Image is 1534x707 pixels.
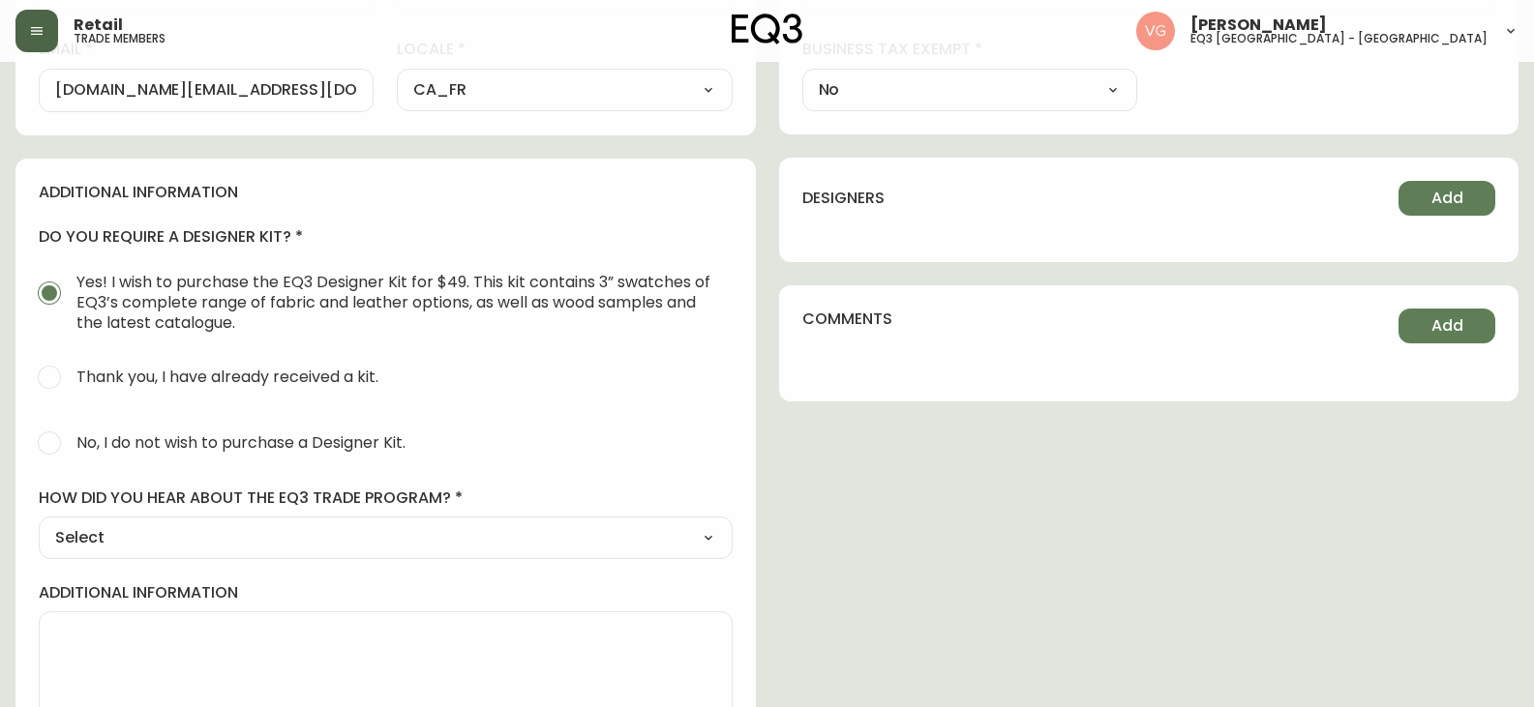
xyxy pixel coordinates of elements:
h4: designers [802,188,885,209]
label: additional information [39,582,733,604]
h4: do you require a designer kit? [39,226,733,248]
span: Thank you, I have already received a kit. [76,367,378,387]
img: 876f05e53c5b52231d7ee1770617069b [1136,12,1175,50]
span: [PERSON_NAME] [1190,17,1327,33]
button: Add [1399,309,1495,343]
h4: additional information [39,182,733,203]
h5: trade members [74,33,165,44]
button: Add [1399,181,1495,216]
h5: eq3 [GEOGRAPHIC_DATA] - [GEOGRAPHIC_DATA] [1190,33,1488,44]
span: Retail [74,17,123,33]
span: Add [1431,188,1463,209]
label: how did you hear about the eq3 trade program? [39,487,733,509]
h4: comments [802,309,892,330]
span: No, I do not wish to purchase a Designer Kit. [76,432,406,453]
img: logo [732,14,803,44]
span: Add [1431,315,1463,337]
span: Yes! I wish to purchase the EQ3 Designer Kit for $49. This kit contains 3” swatches of EQ3’s comp... [76,272,717,333]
